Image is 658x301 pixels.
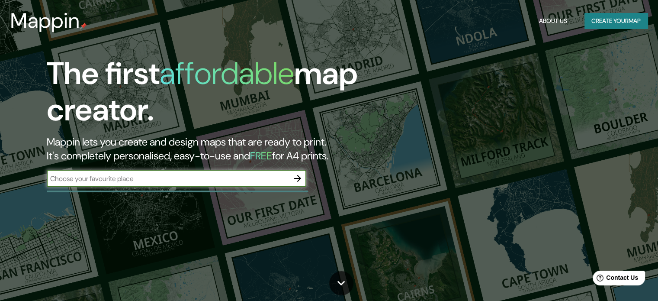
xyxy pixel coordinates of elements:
iframe: Help widget launcher [581,267,648,291]
button: Create yourmap [584,13,648,29]
h5: FREE [250,149,272,162]
input: Choose your favourite place [47,174,289,184]
h1: The first map creator. [47,55,376,135]
button: About Us [536,13,571,29]
h1: affordable [160,53,294,94]
img: mappin-pin [80,23,87,29]
h3: Mappin [10,9,80,33]
h2: Mappin lets you create and design maps that are ready to print. It's completely personalised, eas... [47,135,376,163]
